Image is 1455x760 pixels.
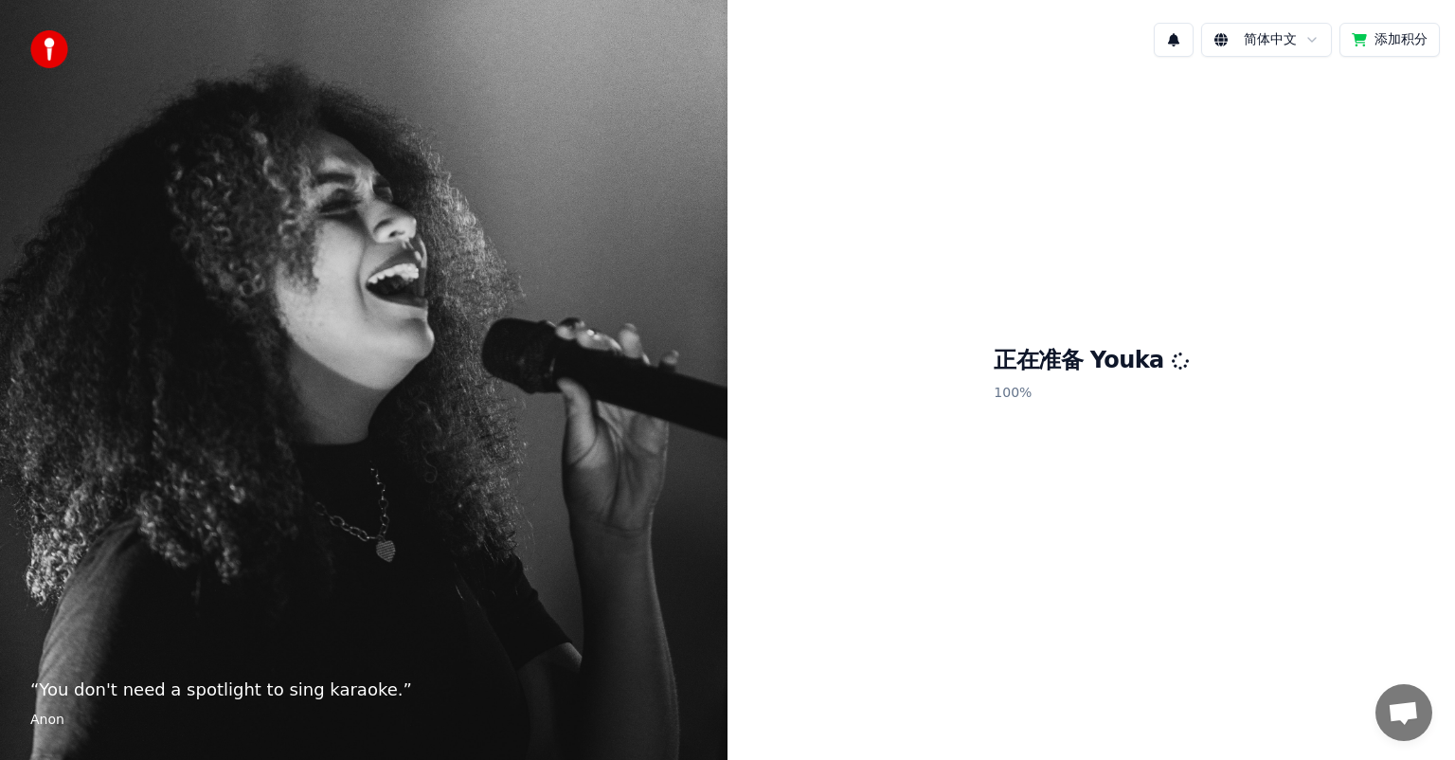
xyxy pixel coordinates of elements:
h1: 正在准备 Youka [994,346,1188,376]
p: “ You don't need a spotlight to sing karaoke. ” [30,677,697,703]
button: 添加积分 [1339,23,1440,57]
a: 打開聊天 [1375,684,1432,741]
footer: Anon [30,711,697,730]
img: youka [30,30,68,68]
p: 100 % [994,376,1188,410]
